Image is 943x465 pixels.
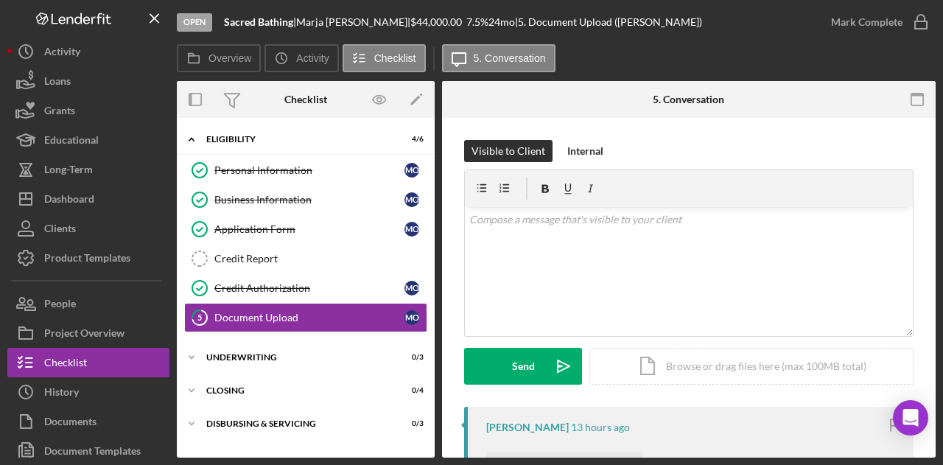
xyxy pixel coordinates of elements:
div: Credit Report [214,253,427,265]
button: Overview [177,44,261,72]
button: Project Overview [7,318,169,348]
div: Loans [44,66,71,99]
div: Credit Authorization [214,282,404,294]
div: Long-Term [44,155,93,188]
button: Grants [7,96,169,125]
div: Underwriting [206,353,387,362]
button: Dashboard [7,184,169,214]
div: Clients [44,214,76,247]
div: Documents [44,407,97,440]
button: Product Templates [7,243,169,273]
button: Long-Term [7,155,169,184]
div: M O [404,163,419,178]
button: Clients [7,214,169,243]
div: M O [404,222,419,237]
div: Open [177,13,212,32]
div: Checklist [44,348,87,381]
div: [PERSON_NAME] [486,422,569,433]
a: 5Document UploadMO [184,303,427,332]
a: Credit Report [184,244,427,273]
tspan: 5 [197,312,202,322]
button: Send [464,348,582,385]
div: Send [512,348,535,385]
a: Business InformationMO [184,185,427,214]
button: Internal [560,140,611,162]
b: Sacred Bathing [224,15,293,28]
div: Grants [44,96,75,129]
label: Activity [296,52,329,64]
div: History [44,377,79,410]
div: People [44,289,76,322]
a: Application FormMO [184,214,427,244]
button: Activity [264,44,338,72]
div: $44,000.00 [410,16,466,28]
a: Personal InformationMO [184,155,427,185]
div: 4 / 6 [397,135,424,144]
label: 5. Conversation [474,52,546,64]
button: History [7,377,169,407]
div: Marja [PERSON_NAME] | [296,16,410,28]
button: Documents [7,407,169,436]
div: Document Upload [214,312,404,324]
div: Checklist [284,94,327,105]
div: | [224,16,296,28]
button: Loans [7,66,169,96]
button: Mark Complete [816,7,936,37]
div: Personal Information [214,164,404,176]
a: Credit AuthorizationMO [184,273,427,303]
button: Checklist [7,348,169,377]
div: 7.5 % [466,16,488,28]
div: | 5. Document Upload ([PERSON_NAME]) [515,16,702,28]
div: M O [404,310,419,325]
div: 0 / 3 [397,419,424,428]
div: Educational [44,125,99,158]
div: Dashboard [44,184,94,217]
div: Activity [44,37,80,70]
div: Internal [567,140,603,162]
button: Activity [7,37,169,66]
div: Project Overview [44,318,125,352]
time: 2025-08-15 05:31 [571,422,630,433]
div: Open Intercom Messenger [893,400,928,436]
label: Overview [208,52,251,64]
div: Eligibility [206,135,387,144]
div: Product Templates [44,243,130,276]
div: Visible to Client [471,140,545,162]
div: Closing [206,386,387,395]
div: Application Form [214,223,404,235]
div: M O [404,192,419,207]
label: Checklist [374,52,416,64]
button: Visible to Client [464,140,553,162]
button: Checklist [343,44,426,72]
div: M O [404,281,419,296]
button: Educational [7,125,169,155]
div: 24 mo [488,16,515,28]
div: Mark Complete [831,7,902,37]
div: 5. Conversation [653,94,724,105]
button: 5. Conversation [442,44,555,72]
button: People [7,289,169,318]
div: Disbursing & Servicing [206,419,387,428]
div: 0 / 4 [397,386,424,395]
div: 0 / 3 [397,353,424,362]
div: Business Information [214,194,404,206]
